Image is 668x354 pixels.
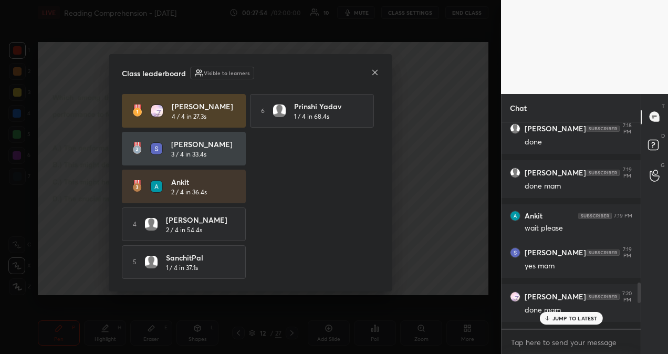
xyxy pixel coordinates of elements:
[122,68,186,79] h4: Class leaderboard
[151,181,162,192] img: thumbnail.jpg
[133,220,137,229] h5: 4
[525,305,632,316] div: done mam
[525,248,586,257] h6: [PERSON_NAME]
[166,214,231,225] h4: [PERSON_NAME]
[661,132,665,140] p: D
[166,252,231,263] h4: SanchitPal
[172,101,237,112] h4: [PERSON_NAME]
[586,294,620,300] img: 4P8fHbbgJtejmAAAAAElFTkSuQmCC
[172,112,206,121] h5: 4 / 4 in 27.3s
[132,180,142,193] img: rank-3.169bc593.svg
[502,94,535,122] p: Chat
[525,168,586,178] h6: [PERSON_NAME]
[171,188,207,197] h5: 2 / 4 in 36.4s
[525,211,542,221] h6: Ankit
[510,168,520,178] img: default.png
[294,101,359,112] h4: Prinshi yadav
[151,105,163,117] img: thumbnail.jpg
[510,292,520,301] img: thumbnail.jpg
[171,139,236,150] h4: [PERSON_NAME]
[171,150,206,159] h5: 3 / 4 in 33.4s
[622,290,632,303] div: 7:20 PM
[166,263,198,273] h5: 1 / 4 in 37.1s
[614,213,632,219] div: 7:19 PM
[586,126,620,132] img: 4P8fHbbgJtejmAAAAAElFTkSuQmCC
[151,143,162,154] img: thumbnail.jpg
[586,170,620,176] img: 4P8fHbbgJtejmAAAAAElFTkSuQmCC
[525,223,632,234] div: wait please
[510,248,520,257] img: thumbnail.jpg
[133,257,137,267] h5: 5
[525,124,586,133] h6: [PERSON_NAME]
[661,161,665,169] p: G
[273,105,286,117] img: default.png
[662,102,665,110] p: T
[525,261,632,272] div: yes mam
[552,315,598,321] p: JUMP TO LATEST
[510,124,520,133] img: default.png
[622,246,632,259] div: 7:19 PM
[145,256,158,268] img: default.png
[586,249,620,256] img: 4P8fHbbgJtejmAAAAAElFTkSuQmCC
[166,225,202,235] h5: 2 / 4 in 54.4s
[261,106,265,116] h5: 6
[145,218,158,231] img: default.png
[525,292,586,301] h6: [PERSON_NAME]
[502,122,641,329] div: grid
[510,211,520,221] img: thumbnail.jpg
[622,166,632,179] div: 7:19 PM
[204,69,249,77] h6: Visible to learners
[294,112,329,121] h5: 1 / 4 in 68.4s
[622,122,632,135] div: 7:18 PM
[578,213,612,219] img: 4P8fHbbgJtejmAAAAAElFTkSuQmCC
[132,105,142,117] img: rank-1.ed6cb560.svg
[525,181,632,192] div: done mam
[525,137,632,148] div: done
[132,142,142,155] img: rank-2.3a33aca6.svg
[171,176,236,188] h4: Ankit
